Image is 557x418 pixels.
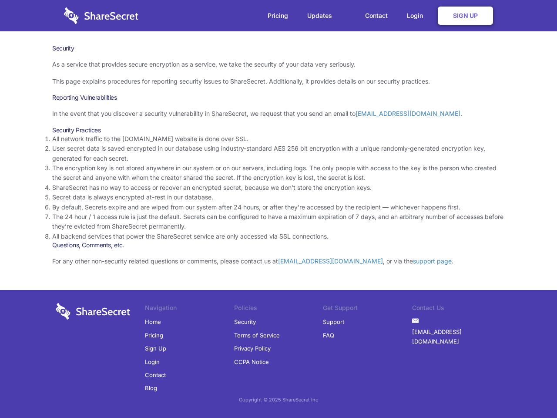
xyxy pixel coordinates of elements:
[356,2,396,29] a: Contact
[52,202,505,212] li: By default, Secrets expire and are wiped from our system after 24 hours, or after they’re accesse...
[145,381,157,394] a: Blog
[52,241,505,249] h3: Questions, Comments, etc.
[412,325,501,348] a: [EMAIL_ADDRESS][DOMAIN_NAME]
[52,256,505,266] p: For any other non-security related questions or comments, please contact us at , or via the .
[323,315,344,328] a: Support
[52,126,505,134] h3: Security Practices
[438,7,493,25] a: Sign Up
[64,7,138,24] img: logo-wordmark-white-trans-d4663122ce5f474addd5e946df7df03e33cb6a1c49d2221995e7729f52c070b2.svg
[145,355,160,368] a: Login
[145,342,166,355] a: Sign Up
[52,109,505,118] p: In the event that you discover a security vulnerability in ShareSecret, we request that you send ...
[52,212,505,232] li: The 24 hour / 1 access rule is just the default. Secrets can be configured to have a maximum expi...
[398,2,436,29] a: Login
[52,192,505,202] li: Secret data is always encrypted at-rest in our database.
[52,77,505,86] p: This page explains procedures for reporting security issues to ShareSecret. Additionally, it prov...
[145,303,234,315] li: Navigation
[234,355,269,368] a: CCPA Notice
[356,110,460,117] a: [EMAIL_ADDRESS][DOMAIN_NAME]
[145,329,163,342] a: Pricing
[52,134,505,144] li: All network traffic to the [DOMAIN_NAME] website is done over SSL.
[52,60,505,69] p: As a service that provides secure encryption as a service, we take the security of your data very...
[145,315,161,328] a: Home
[52,144,505,163] li: User secret data is saved encrypted in our database using industry-standard AES 256 bit encryptio...
[52,44,505,52] h1: Security
[234,329,280,342] a: Terms of Service
[278,257,383,265] a: [EMAIL_ADDRESS][DOMAIN_NAME]
[323,303,412,315] li: Get Support
[259,2,297,29] a: Pricing
[52,232,505,241] li: All backend services that power the ShareSecret service are only accessed via SSL connections.
[234,342,271,355] a: Privacy Policy
[145,368,166,381] a: Contact
[234,303,323,315] li: Policies
[52,163,505,183] li: The encryption key is not stored anywhere in our system or on our servers, including logs. The on...
[412,303,501,315] li: Contact Us
[323,329,334,342] a: FAQ
[413,257,452,265] a: support page
[56,303,130,320] img: logo-wordmark-white-trans-d4663122ce5f474addd5e946df7df03e33cb6a1c49d2221995e7729f52c070b2.svg
[52,183,505,192] li: ShareSecret has no way to access or recover an encrypted secret, because we don’t store the encry...
[234,315,256,328] a: Security
[52,94,505,101] h3: Reporting Vulnerabilities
